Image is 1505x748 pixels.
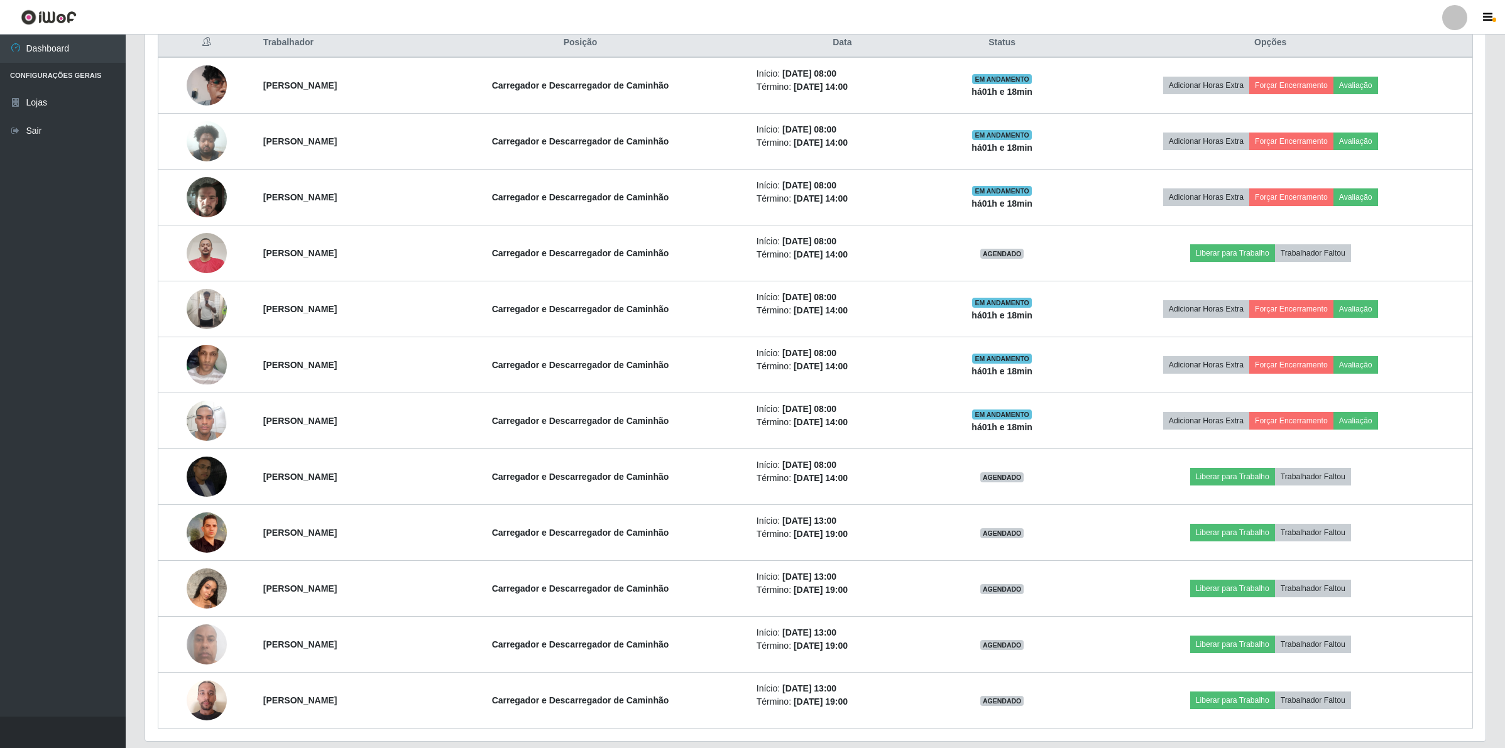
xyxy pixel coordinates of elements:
li: Término: [757,304,928,317]
time: [DATE] 14:00 [794,249,848,259]
time: [DATE] 14:00 [794,361,848,371]
button: Avaliação [1333,133,1378,150]
li: Término: [757,695,928,708]
time: [DATE] 19:00 [794,697,848,707]
th: Data [749,28,936,58]
time: [DATE] 08:00 [782,292,836,302]
strong: [PERSON_NAME] [263,583,337,594]
time: [DATE] 08:00 [782,124,836,134]
li: Início: [757,514,928,528]
strong: [PERSON_NAME] [263,639,337,649]
span: AGENDADO [980,472,1024,482]
time: [DATE] 19:00 [794,529,848,539]
strong: [PERSON_NAME] [263,248,337,258]
span: AGENDADO [980,249,1024,259]
li: Início: [757,291,928,304]
strong: há 01 h e 18 min [971,310,1032,320]
strong: Carregador e Descarregador de Caminhão [492,80,669,90]
span: EM ANDAMENTO [972,298,1032,308]
span: AGENDADO [980,696,1024,706]
time: [DATE] 14:00 [794,305,848,315]
button: Trabalhador Faltou [1275,468,1351,485]
button: Avaliação [1333,356,1378,374]
button: Adicionar Horas Extra [1163,356,1249,374]
span: EM ANDAMENTO [972,130,1032,140]
th: Opções [1068,28,1472,58]
button: Forçar Encerramento [1249,412,1333,430]
img: 1744037163633.jpeg [187,512,227,553]
strong: há 01 h e 18 min [971,422,1032,432]
time: [DATE] 14:00 [794,82,848,92]
button: Liberar para Trabalho [1190,691,1275,709]
span: EM ANDAMENTO [972,186,1032,196]
button: Avaliação [1333,300,1378,318]
li: Término: [757,583,928,597]
time: [DATE] 08:00 [782,68,836,79]
span: EM ANDAMENTO [972,354,1032,364]
time: [DATE] 14:00 [794,417,848,427]
th: Status [936,28,1069,58]
li: Término: [757,528,928,541]
time: [DATE] 14:00 [794,193,848,203]
button: Forçar Encerramento [1249,300,1333,318]
time: [DATE] 19:00 [794,641,848,651]
button: Forçar Encerramento [1249,188,1333,206]
strong: Carregador e Descarregador de Caminhão [492,639,669,649]
time: [DATE] 08:00 [782,180,836,190]
th: Trabalhador [256,28,412,58]
strong: há 01 h e 18 min [971,87,1032,97]
button: Trabalhador Faltou [1275,691,1351,709]
strong: [PERSON_NAME] [263,695,337,705]
strong: há 01 h e 18 min [971,143,1032,153]
li: Início: [757,458,928,472]
button: Forçar Encerramento [1249,77,1333,94]
span: EM ANDAMENTO [972,409,1032,420]
img: 1752074696514.jpeg [187,561,227,615]
strong: [PERSON_NAME] [263,528,337,538]
strong: [PERSON_NAME] [263,304,337,314]
time: [DATE] 08:00 [782,348,836,358]
li: Término: [757,416,928,429]
button: Liberar para Trabalho [1190,580,1275,597]
img: 1752325710297.jpeg [187,227,227,280]
button: Forçar Encerramento [1249,356,1333,374]
th: Posição [412,28,749,58]
li: Término: [757,136,928,149]
time: [DATE] 08:00 [782,236,836,246]
li: Início: [757,682,928,695]
strong: Carregador e Descarregador de Caminhão [492,360,669,370]
button: Trabalhador Faltou [1275,244,1351,262]
li: Início: [757,403,928,416]
button: Adicionar Horas Extra [1163,77,1249,94]
img: 1755778947214.jpeg [187,673,227,727]
button: Adicionar Horas Extra [1163,133,1249,150]
img: 1751312410869.jpeg [187,170,227,224]
li: Término: [757,472,928,485]
li: Início: [757,626,928,639]
button: Adicionar Horas Extra [1163,412,1249,430]
button: Adicionar Horas Extra [1163,188,1249,206]
li: Início: [757,179,928,192]
button: Avaliação [1333,77,1378,94]
strong: Carregador e Descarregador de Caminhão [492,136,669,146]
strong: [PERSON_NAME] [263,416,337,426]
time: [DATE] 08:00 [782,460,836,470]
time: [DATE] 08:00 [782,404,836,414]
strong: [PERSON_NAME] [263,472,337,482]
button: Trabalhador Faltou [1275,524,1351,541]
li: Início: [757,235,928,248]
strong: [PERSON_NAME] [263,136,337,146]
strong: [PERSON_NAME] [263,80,337,90]
li: Término: [757,80,928,94]
time: [DATE] 13:00 [782,627,836,637]
img: 1749255335293.jpeg [187,332,227,398]
img: 1746651422933.jpeg [187,58,227,112]
button: Adicionar Horas Extra [1163,300,1249,318]
strong: Carregador e Descarregador de Caminhão [492,583,669,594]
strong: há 01 h e 18 min [971,366,1032,376]
time: [DATE] 13:00 [782,683,836,693]
img: 1746814061107.jpeg [187,289,227,329]
strong: Carregador e Descarregador de Caminhão [492,416,669,426]
time: [DATE] 19:00 [794,585,848,595]
button: Forçar Encerramento [1249,133,1333,150]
